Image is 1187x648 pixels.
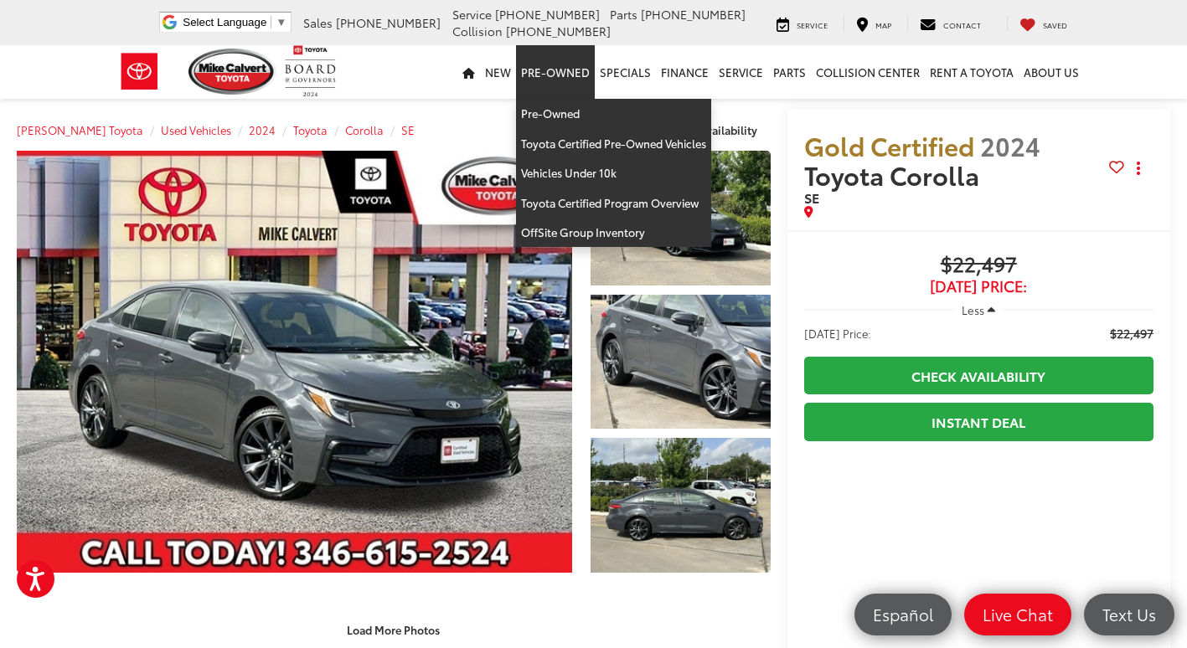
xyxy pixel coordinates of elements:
img: Mike Calvert Toyota [188,49,277,95]
span: Español [864,604,942,625]
a: Toyota Certified Pre-Owned Vehicles [516,129,711,159]
a: Español [854,594,952,635]
a: Used Vehicles [161,122,231,137]
span: ▼ [276,16,286,28]
a: Expand Photo 2 [591,295,770,429]
span: Collision [452,23,503,39]
span: Service [797,19,828,30]
span: Toyota Corolla [804,157,985,193]
span: Map [875,19,891,30]
span: [PHONE_NUMBER] [641,6,746,23]
a: Pre-Owned [516,45,595,99]
button: Load More Photos [335,615,452,645]
a: Corolla [345,122,384,137]
span: [DATE] Price: [804,278,1153,295]
a: SE [401,122,415,137]
a: Parts [768,45,811,99]
a: Instant Deal [804,403,1153,440]
span: Gold Certified [804,127,974,163]
span: [PHONE_NUMBER] [336,14,441,31]
a: Service [714,45,768,99]
span: [PHONE_NUMBER] [506,23,611,39]
a: Contact [907,15,993,32]
a: About Us [1019,45,1084,99]
a: Expand Photo 3 [591,438,770,573]
a: OffSite Group Inventory [516,218,711,247]
button: Actions [1124,154,1153,183]
a: Service [764,15,840,32]
a: Pre-Owned [516,99,711,129]
a: Toyota Certified Program Overview [516,188,711,219]
a: Collision Center [811,45,925,99]
a: Specials [595,45,656,99]
span: 2024 [980,127,1040,163]
span: Select Language [183,16,266,28]
a: Check Availability [804,357,1153,394]
span: [DATE] Price: [804,325,871,342]
a: Rent a Toyota [925,45,1019,99]
span: $22,497 [804,253,1153,278]
a: Vehicles Under 10k [516,158,711,188]
a: Text Us [1084,594,1174,635]
span: Parts [610,6,637,23]
a: Map [844,15,904,32]
span: Text Us [1094,604,1164,625]
span: $22,497 [1110,325,1153,342]
span: Saved [1043,19,1067,30]
img: Toyota [108,44,171,99]
a: Select Language​ [183,16,286,28]
a: New [480,45,516,99]
span: SE [804,188,819,207]
a: Expand Photo 0 [17,151,572,573]
span: Service [452,6,492,23]
a: Finance [656,45,714,99]
img: 2024 Toyota Corolla SE [589,437,772,574]
img: 2024 Toyota Corolla SE [589,293,772,430]
span: [PHONE_NUMBER] [495,6,600,23]
a: Live Chat [964,594,1071,635]
a: 2024 [249,122,276,137]
a: My Saved Vehicles [1007,15,1080,32]
img: 2024 Toyota Corolla SE [11,149,577,573]
span: dropdown dots [1137,162,1140,175]
a: [PERSON_NAME] Toyota [17,122,143,137]
span: Live Chat [974,604,1061,625]
span: Less [962,302,984,317]
span: Contact [943,19,981,30]
span: Sales [303,14,333,31]
a: Home [457,45,480,99]
button: Less [953,295,1004,325]
a: Toyota [293,122,328,137]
